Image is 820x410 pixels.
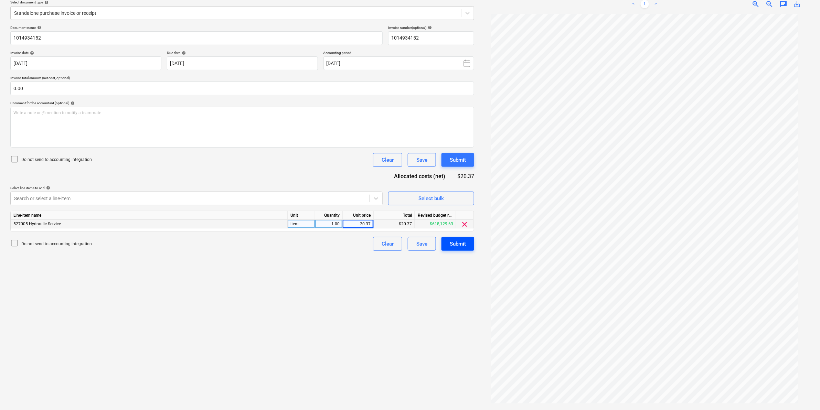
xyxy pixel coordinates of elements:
div: Select bulk [418,194,444,203]
button: Save [408,153,436,167]
button: Select bulk [388,192,474,205]
span: help [36,25,41,30]
span: help [29,51,34,55]
input: Invoice date not specified [10,56,161,70]
div: Submit [450,239,466,248]
input: Due date not specified [167,56,318,70]
p: Do not send to accounting integration [21,157,92,163]
div: Document name [10,25,383,30]
div: Clear [382,239,394,248]
span: help [69,101,75,105]
div: Revised budget remaining [415,211,456,220]
div: $20.37 [457,172,475,180]
div: Invoice number (optional) [388,25,474,30]
div: 20.37 [345,220,371,228]
button: Submit [441,153,474,167]
div: $20.37 [374,220,415,228]
input: Invoice number [388,31,474,45]
div: Invoice date [10,51,161,55]
div: Comment for the accountant (optional) [10,101,474,105]
span: 527005 Hydraulic Service [13,222,61,226]
input: Invoice total amount (net cost, optional) [10,82,474,95]
div: Submit [450,155,466,164]
div: Save [416,239,427,248]
div: Due date [167,51,318,55]
span: clear [461,220,469,228]
div: Save [416,155,427,164]
button: Save [408,237,436,251]
div: Clear [382,155,394,164]
p: Accounting period [323,51,475,56]
span: help [45,186,50,190]
button: Clear [373,153,402,167]
p: Invoice total amount (net cost, optional) [10,76,474,82]
div: Line-item name [11,211,288,220]
button: Submit [441,237,474,251]
div: Unit price [343,211,374,220]
div: $618,129.63 [415,220,456,228]
span: help [180,51,186,55]
div: Unit [288,211,315,220]
input: Document name [10,31,383,45]
div: 1.00 [318,220,340,228]
div: Allocated costs (net) [385,172,456,180]
button: Clear [373,237,402,251]
div: item [288,220,315,228]
div: Total [374,211,415,220]
div: Select line-items to add [10,186,383,190]
button: [DATE] [323,56,475,70]
p: Do not send to accounting integration [21,241,92,247]
span: help [43,0,49,4]
span: help [426,25,432,30]
div: Quantity [315,211,343,220]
